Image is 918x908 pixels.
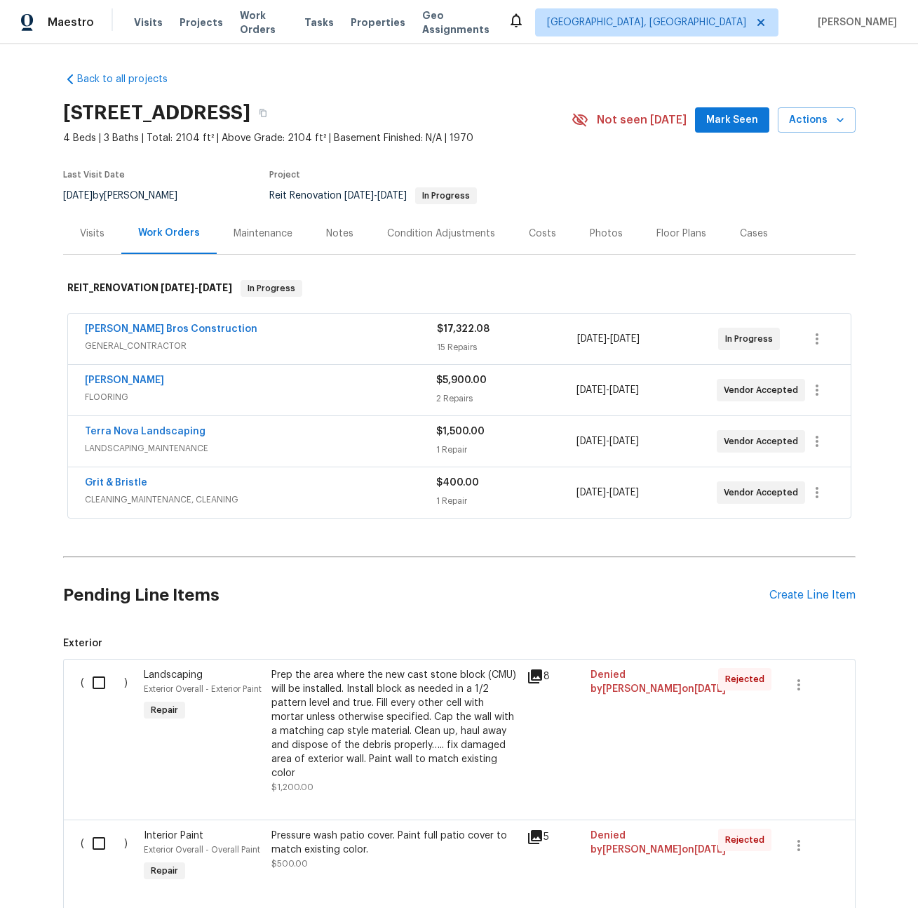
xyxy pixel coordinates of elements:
span: Properties [351,15,405,29]
div: Condition Adjustments [387,227,495,241]
div: 2 Repairs [436,392,576,406]
span: [DATE] [609,488,639,498]
span: Tasks [304,18,334,27]
span: Maestro [48,15,94,29]
div: Maintenance [234,227,292,241]
h2: Pending Line Items [63,563,769,628]
span: Projects [180,15,223,29]
div: ( ) [76,824,140,889]
a: [PERSON_NAME] Bros Construction [85,324,257,334]
span: [DATE] [576,385,606,395]
span: GENERAL_CONTRACTOR [85,339,437,353]
span: [DATE] [610,334,640,344]
span: Rejected [725,672,770,686]
span: Vendor Accepted [724,434,804,448]
span: 4 Beds | 3 Baths | Total: 2104 ft² | Above Grade: 2104 ft² | Basement Finished: N/A | 1970 [63,131,572,145]
span: $400.00 [436,478,479,488]
span: In Progress [242,281,301,295]
span: In Progress [417,192,475,200]
span: Repair [145,864,184,878]
a: Terra Nova Landscaping [85,427,205,436]
div: 8 [527,668,582,685]
button: Copy Address [250,100,276,126]
div: Create Line Item [769,589,856,602]
span: [DATE] [694,684,726,694]
span: $5,900.00 [436,375,487,385]
span: Reit Renovation [269,191,477,201]
span: Visits [134,15,163,29]
span: [DATE] [344,191,374,201]
span: [DATE] [577,334,607,344]
div: Work Orders [138,226,200,240]
div: Cases [740,227,768,241]
a: [PERSON_NAME] [85,375,164,385]
span: [DATE] [377,191,407,201]
a: Back to all projects [63,72,198,86]
h6: REIT_RENOVATION [67,280,232,297]
button: Actions [778,107,856,133]
span: [DATE] [198,283,232,293]
div: by [PERSON_NAME] [63,187,194,204]
span: Exterior Overall - Overall Paint [144,846,260,854]
span: Denied by [PERSON_NAME] on [590,831,726,855]
span: Vendor Accepted [724,383,804,397]
span: [DATE] [694,845,726,855]
div: 5 [527,829,582,846]
span: $500.00 [271,860,308,868]
button: Mark Seen [695,107,769,133]
span: - [576,486,639,500]
span: Project [269,171,300,179]
span: Vendor Accepted [724,486,804,500]
a: Grit & Bristle [85,478,147,488]
span: [DATE] [609,385,639,395]
span: Not seen [DATE] [597,113,687,127]
span: [GEOGRAPHIC_DATA], [GEOGRAPHIC_DATA] [547,15,746,29]
span: Last Visit Date [63,171,125,179]
span: $1,200.00 [271,783,313,792]
span: Mark Seen [706,112,758,129]
div: REIT_RENOVATION [DATE]-[DATE]In Progress [63,266,856,311]
div: Pressure wash patio cover. Paint full patio cover to match existing color. [271,829,518,857]
span: - [576,434,639,448]
span: Denied by [PERSON_NAME] on [590,670,726,694]
span: - [577,332,640,346]
span: Actions [789,112,844,129]
div: Visits [80,227,104,241]
span: Rejected [725,833,770,847]
div: Photos [590,227,623,241]
div: Costs [529,227,556,241]
span: [DATE] [576,488,606,498]
span: $1,500.00 [436,427,485,436]
span: [PERSON_NAME] [812,15,897,29]
span: - [161,283,232,293]
div: Prep the area where the new cast stone block (CMU) will be installed. Install block as needed in ... [271,668,518,780]
span: In Progress [725,332,778,346]
span: [DATE] [576,436,606,446]
span: [DATE] [63,191,93,201]
span: [DATE] [609,436,639,446]
div: 1 Repair [436,494,576,508]
span: Work Orders [240,8,288,36]
span: $17,322.08 [437,324,490,334]
div: 15 Repairs [437,340,578,354]
h2: [STREET_ADDRESS] [63,106,250,120]
span: [DATE] [161,283,194,293]
div: ( ) [76,664,140,799]
div: Floor Plans [656,227,706,241]
span: Repair [145,703,184,717]
div: 1 Repair [436,443,576,457]
span: Exterior Overall - Exterior Paint [144,685,262,693]
div: Notes [326,227,353,241]
span: CLEANING_MAINTENANCE, CLEANING [85,493,436,507]
span: Exterior [63,636,856,650]
span: - [576,383,639,397]
span: Interior Paint [144,831,203,841]
span: Landscaping [144,670,203,680]
span: FLOORING [85,390,436,404]
span: Geo Assignments [422,8,491,36]
span: - [344,191,407,201]
span: LANDSCAPING_MAINTENANCE [85,441,436,455]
